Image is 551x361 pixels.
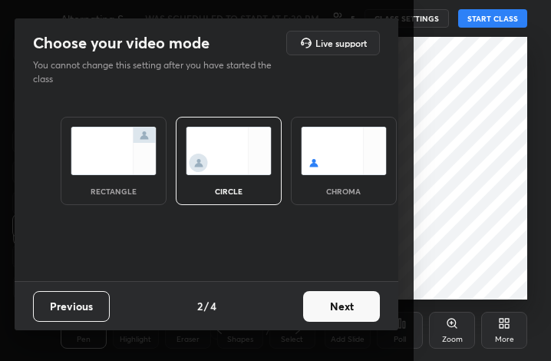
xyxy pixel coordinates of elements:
p: You cannot change this setting after you have started the class [33,58,282,86]
button: Next [303,291,380,322]
div: circle [198,187,259,195]
div: More [495,336,514,343]
button: START CLASS [458,9,527,28]
button: Previous [33,291,110,322]
h4: 4 [210,298,216,314]
img: chromaScreenIcon.c19ab0a0.svg [301,127,387,175]
div: chroma [313,187,374,195]
img: circleScreenIcon.acc0effb.svg [186,127,272,175]
h2: Choose your video mode [33,33,210,53]
div: rectangle [83,187,144,195]
img: normalScreenIcon.ae25ed63.svg [71,127,157,175]
div: Zoom [442,336,463,343]
h5: Live support [315,38,367,48]
h4: / [204,298,209,314]
h4: 2 [197,298,203,314]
